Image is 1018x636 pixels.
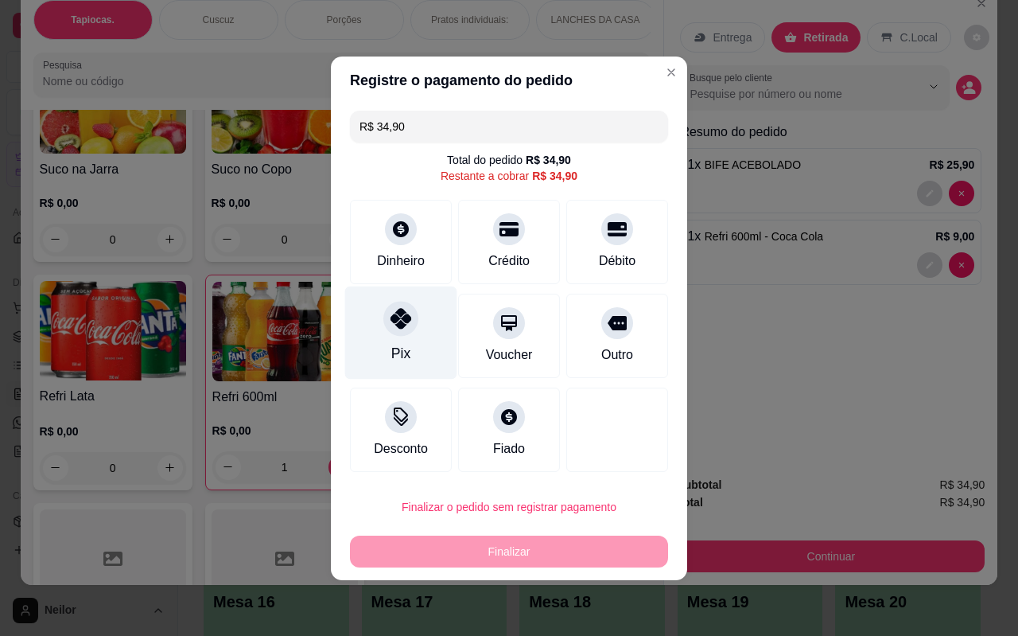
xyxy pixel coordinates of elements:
header: Registre o pagamento do pedido [331,57,687,104]
div: Crédito [488,252,530,271]
div: R$ 34,90 [532,168,577,184]
div: Pix [391,343,410,364]
div: Desconto [374,439,428,458]
div: Restante a cobrar [441,168,577,184]
div: Débito [599,252,635,271]
div: Dinheiro [377,252,425,271]
div: Outro [601,345,633,365]
div: Voucher [486,345,533,365]
div: R$ 34,90 [526,152,571,168]
button: Finalizar o pedido sem registrar pagamento [350,491,668,523]
div: Fiado [493,439,525,458]
button: Close [659,60,684,85]
div: Total do pedido [447,152,571,168]
input: Ex.: hambúrguer de cordeiro [359,111,659,142]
